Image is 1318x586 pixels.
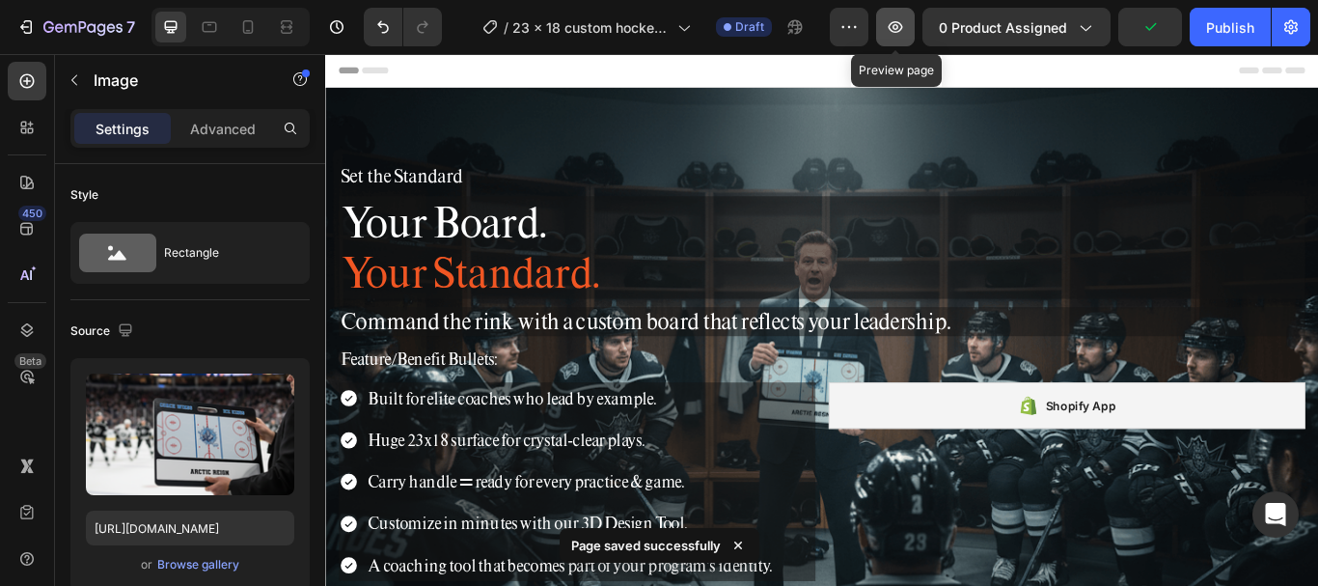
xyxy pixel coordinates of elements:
p: Customize in minutes with our 3D Design Tool. [49,532,520,563]
div: Undo/Redo [364,8,442,46]
button: Browse gallery [156,555,240,574]
button: 0 product assigned [922,8,1111,46]
button: Publish [1190,8,1271,46]
div: Shopify App [839,399,921,422]
p: 7 [126,15,135,39]
span: Your Standard. [17,223,317,285]
div: Beta [14,353,46,369]
p: Image [94,69,258,92]
div: 450 [18,206,46,221]
span: 23 x 18 custom hockey coaching board 1 - Duplicate ONLY [512,17,670,38]
p: Settings [96,119,150,139]
p: Page saved successfully [571,536,721,555]
span: 0 product assigned [939,17,1067,38]
span: / [504,17,508,38]
p: Huge 23x18 surface for crystal-clear plays. [49,435,520,466]
p: Feature/Benefit Bullets: [17,341,1140,372]
input: https://example.com/image.jpg [86,511,294,545]
h2: Command the rink with a custom board that reflects your leadership. [15,295,1142,329]
img: preview-image [86,374,294,495]
span: Draft [735,18,764,36]
iframe: Design area [325,54,1318,586]
div: Open Intercom Messenger [1252,491,1299,538]
div: Rectangle [164,231,282,275]
span: or [141,553,152,576]
div: Style [70,186,98,204]
p: Built for elite coaches who lead by example. [49,386,520,417]
p: Carry handle = ready for every practice & game. [49,484,520,515]
span: Your Board. [17,165,256,227]
h2: Set the Standard [15,127,1142,156]
div: Browse gallery [157,556,239,573]
button: 7 [8,8,144,46]
div: Source [70,319,137,345]
p: Advanced [190,119,256,139]
div: Publish [1206,17,1254,38]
